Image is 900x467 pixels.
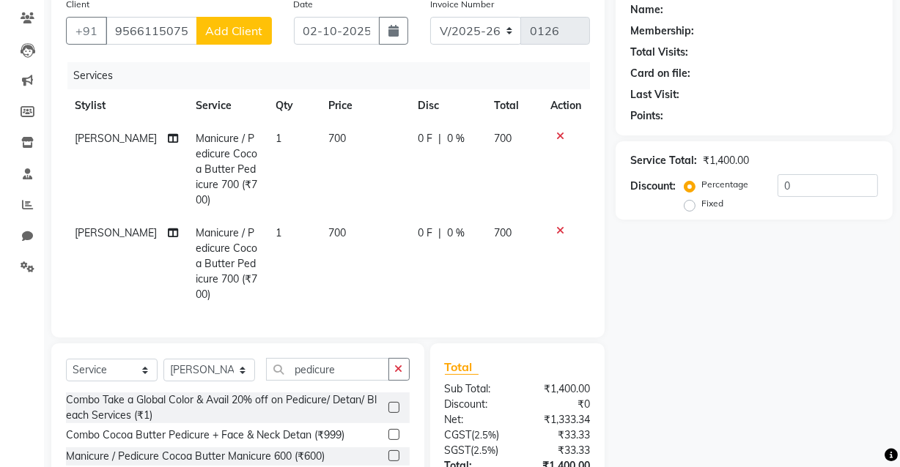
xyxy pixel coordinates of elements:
div: Discount: [434,397,517,412]
div: ₹33.33 [517,443,601,458]
span: 0 % [447,225,465,241]
span: 1 [276,226,281,239]
span: 2.5% [474,444,496,456]
span: 700 [494,132,512,145]
span: 0 F [418,131,432,146]
span: [PERSON_NAME] [75,226,157,239]
th: Price [320,89,410,122]
span: 1 [276,132,281,145]
span: [PERSON_NAME] [75,132,157,145]
div: Combo Take a Global Color & Avail 20% off on Pedicure/ Detan/ Bleach Services (₹1) [66,392,383,423]
span: | [438,131,441,146]
div: Combo Cocoa Butter Pedicure + Face & Neck Detan (₹999) [66,427,344,443]
button: +91 [66,17,107,45]
th: Action [542,89,590,122]
span: 2.5% [475,429,497,441]
span: SGST [445,444,471,457]
th: Disc [409,89,485,122]
span: Total [445,359,479,375]
div: ₹1,400.00 [517,381,601,397]
div: Discount: [630,179,676,194]
div: Last Visit: [630,87,679,102]
div: Services [67,62,601,89]
span: CGST [445,428,472,441]
div: ₹0 [517,397,601,412]
span: 700 [328,226,346,239]
button: Add Client [196,17,272,45]
div: Total Visits: [630,45,688,60]
div: Card on file: [630,66,690,81]
span: Manicure / Pedicure Cocoa Butter Pedicure 700 (₹700) [196,132,257,206]
span: 0 % [447,131,465,146]
div: ( ) [434,443,517,458]
span: 700 [328,132,346,145]
div: Name: [630,2,663,18]
th: Stylist [66,89,187,122]
div: Points: [630,108,663,124]
th: Service [187,89,266,122]
th: Total [485,89,542,122]
div: Manicure / Pedicure Cocoa Butter Manicure 600 (₹600) [66,449,325,464]
th: Qty [267,89,320,122]
div: Service Total: [630,153,697,168]
div: Membership: [630,23,694,39]
div: ( ) [434,427,517,443]
span: | [438,225,441,241]
div: ₹33.33 [517,427,601,443]
div: Sub Total: [434,381,517,397]
div: ₹1,333.34 [517,412,601,427]
label: Fixed [701,197,723,210]
label: Percentage [701,178,748,191]
span: 0 F [418,225,432,241]
input: Search or Scan [266,358,389,381]
div: ₹1,400.00 [703,153,749,168]
span: Add Client [205,23,263,38]
span: 700 [494,226,512,239]
span: Manicure / Pedicure Cocoa Butter Pedicure 700 (₹700) [196,226,257,301]
input: Search by Name/Mobile/Email/Code [106,17,197,45]
div: Net: [434,412,517,427]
